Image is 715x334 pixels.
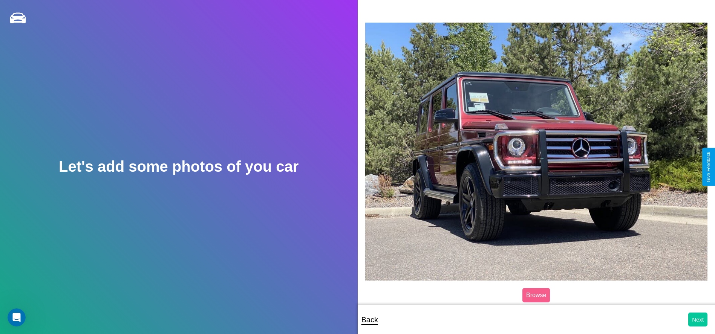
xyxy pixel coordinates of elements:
[522,288,550,302] label: Browse
[8,308,26,326] iframe: Intercom live chat
[706,152,711,182] div: Give Feedback
[361,313,378,326] p: Back
[688,313,707,326] button: Next
[59,158,299,175] h2: Let's add some photos of you car
[365,23,708,281] img: posted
